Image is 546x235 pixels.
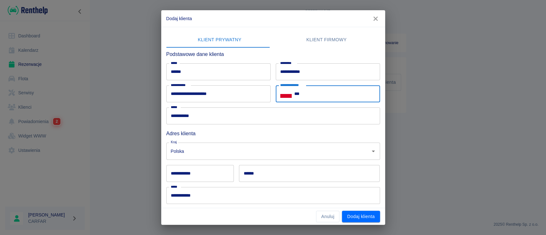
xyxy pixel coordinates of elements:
h6: Podstawowe dane klienta [166,50,380,58]
button: Klient firmowy [273,32,380,48]
button: Otwórz [369,147,378,156]
button: Anuluj [316,211,339,223]
button: Klient prywatny [166,32,273,48]
label: Kraj [171,140,177,145]
button: Dodaj klienta [342,211,380,223]
div: lab API tabs example [166,32,380,48]
h6: Adres klienta [166,129,380,137]
h2: Dodaj klienta [161,10,385,27]
button: Select country [280,89,292,99]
